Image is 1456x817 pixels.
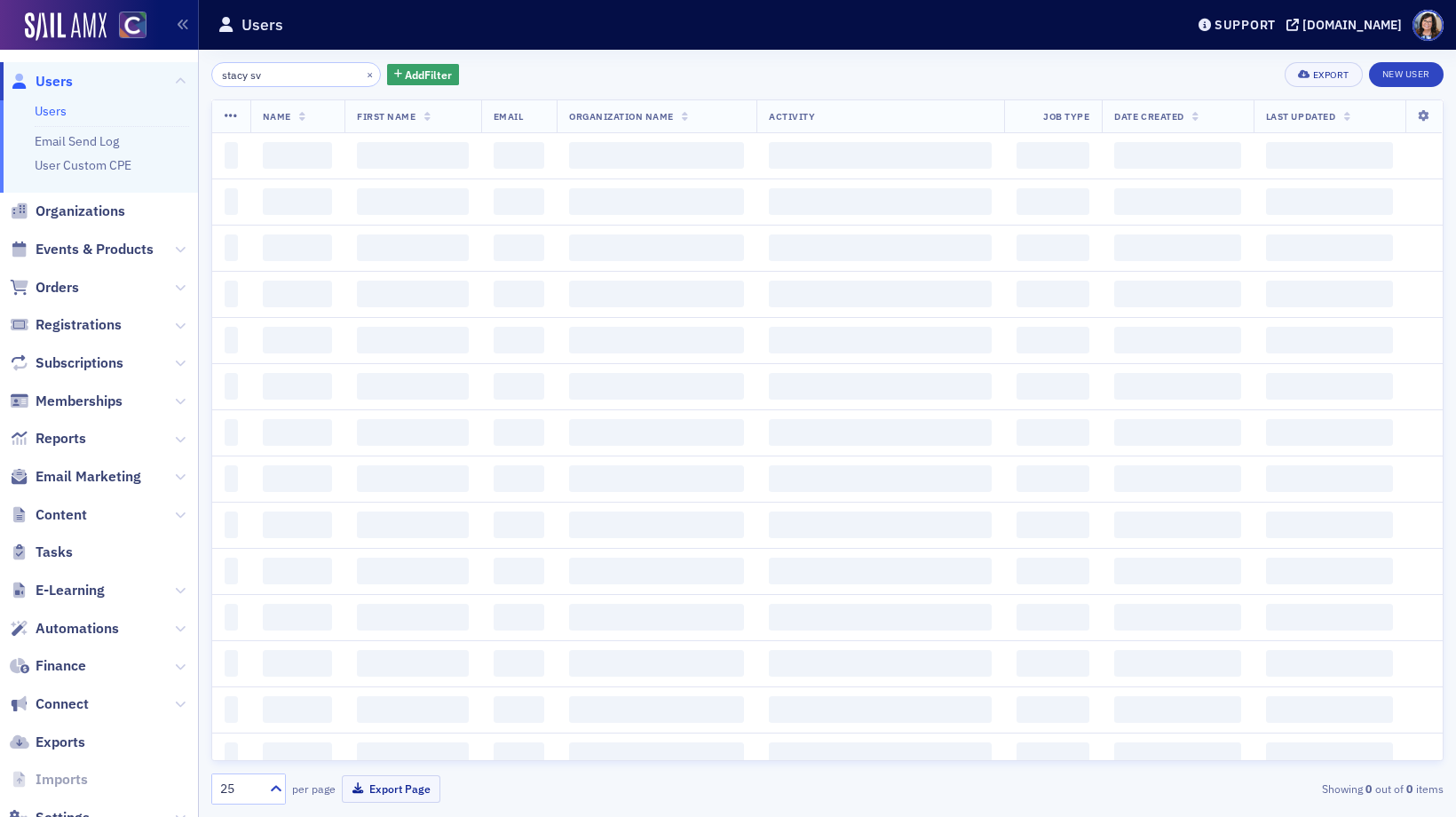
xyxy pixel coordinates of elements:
[357,558,469,584] span: ‌
[107,12,146,42] a: View Homepage
[569,142,744,169] span: ‌
[769,327,991,353] span: ‌
[357,742,469,769] span: ‌
[10,429,86,448] a: Reports
[10,467,141,487] a: Email Marketing
[263,234,333,261] span: ‌
[1017,327,1090,353] span: ‌
[225,373,238,400] span: ‌
[569,512,744,538] span: ‌
[569,281,744,307] span: ‌
[1017,188,1090,215] span: ‌
[494,558,544,584] span: ‌
[569,696,744,723] span: ‌
[1114,696,1240,723] span: ‌
[1114,327,1240,353] span: ‌
[569,327,744,353] span: ‌
[1266,142,1393,169] span: ‌
[36,770,88,789] span: Imports
[769,604,991,631] span: ‌
[263,419,333,446] span: ‌
[225,742,238,769] span: ‌
[1114,742,1240,769] span: ‌
[1313,70,1349,80] div: Export
[1114,188,1240,215] span: ‌
[494,650,544,677] span: ‌
[1114,234,1240,261] span: ‌
[36,392,123,411] span: Memberships
[569,110,674,123] span: Organization Name
[569,742,744,769] span: ‌
[769,650,991,677] span: ‌
[36,202,125,221] span: Organizations
[1045,781,1444,797] div: Showing out of items
[36,240,154,259] span: Events & Products
[1404,781,1416,797] strong: 0
[35,103,67,119] a: Users
[769,142,991,169] span: ‌
[769,110,815,123] span: Activity
[1285,62,1362,87] button: Export
[225,650,238,677] span: ‌
[1114,512,1240,538] span: ‌
[494,142,544,169] span: ‌
[263,558,333,584] span: ‌
[36,467,141,487] span: Email Marketing
[10,770,88,789] a: Imports
[357,465,469,492] span: ‌
[1266,234,1393,261] span: ‌
[1266,742,1393,769] span: ‌
[10,694,89,714] a: Connect
[1266,512,1393,538] span: ‌
[1215,17,1276,33] div: Support
[357,512,469,538] span: ‌
[1114,558,1240,584] span: ‌
[357,604,469,631] span: ‌
[357,327,469,353] span: ‌
[1266,281,1393,307] span: ‌
[769,512,991,538] span: ‌
[1266,465,1393,492] span: ‌
[1266,650,1393,677] span: ‌
[220,780,259,798] div: 25
[1017,696,1090,723] span: ‌
[494,696,544,723] span: ‌
[10,353,123,373] a: Subscriptions
[1266,419,1393,446] span: ‌
[10,656,86,676] a: Finance
[1017,373,1090,400] span: ‌
[225,188,238,215] span: ‌
[769,373,991,400] span: ‌
[1017,465,1090,492] span: ‌
[263,650,333,677] span: ‌
[357,281,469,307] span: ‌
[36,353,123,373] span: Subscriptions
[10,733,85,752] a: Exports
[211,62,381,87] input: Search…
[1266,696,1393,723] span: ‌
[357,419,469,446] span: ‌
[494,465,544,492] span: ‌
[263,373,333,400] span: ‌
[225,558,238,584] span: ‌
[569,234,744,261] span: ‌
[10,543,73,562] a: Tasks
[769,696,991,723] span: ‌
[1017,234,1090,261] span: ‌
[357,110,415,123] span: First Name
[35,157,131,173] a: User Custom CPE
[357,188,469,215] span: ‌
[36,315,122,335] span: Registrations
[494,188,544,215] span: ‌
[241,14,283,36] h1: Users
[1114,419,1240,446] span: ‌
[1363,781,1375,797] strong: 0
[494,512,544,538] span: ‌
[569,188,744,215] span: ‌
[10,202,125,221] a: Organizations
[1114,110,1183,123] span: Date Created
[36,72,73,91] span: Users
[35,133,119,149] a: Email Send Log
[387,64,460,86] button: AddFilter
[1043,110,1089,123] span: Job Type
